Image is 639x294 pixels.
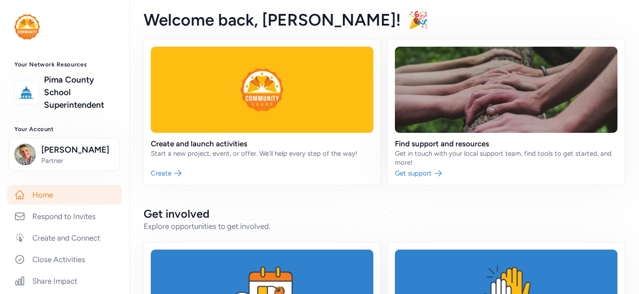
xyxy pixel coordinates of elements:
img: logo [14,14,40,39]
h3: Your Network Resources [14,61,115,68]
h3: Your Account [14,126,115,133]
span: 🎉 [408,10,429,30]
button: [PERSON_NAME]Partner [9,138,120,171]
a: Share Impact [7,271,122,291]
a: Create and Connect [7,228,122,248]
img: logo [17,83,36,102]
a: Pima County School Superintendent [44,74,115,111]
div: Explore opportunities to get involved. [144,221,625,232]
a: Home [7,185,122,205]
a: Respond to Invites [7,206,122,226]
span: Partner [41,156,114,165]
span: Welcome back , [PERSON_NAME]! [144,10,401,30]
span: [PERSON_NAME] [41,144,114,156]
a: Close Activities [7,250,122,269]
h2: Get involved [144,206,625,221]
